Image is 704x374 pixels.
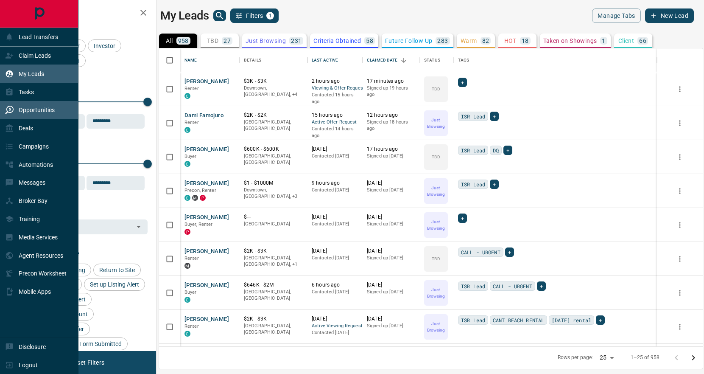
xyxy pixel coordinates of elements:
span: Buyer [184,154,197,159]
div: condos.ca [184,297,190,303]
p: [DATE] [367,214,416,221]
p: [GEOGRAPHIC_DATA], [GEOGRAPHIC_DATA] [244,289,303,302]
p: [DATE] [367,315,416,323]
p: [GEOGRAPHIC_DATA], [GEOGRAPHIC_DATA] [244,153,303,166]
p: Contacted 15 hours ago [312,92,358,105]
p: TBD [432,256,440,262]
span: Active Viewing Request [312,323,358,330]
p: Just Browsing [425,219,447,231]
h2: Filters [27,8,148,19]
button: more [673,253,686,265]
p: Just Browsing [425,321,447,333]
div: Name [180,48,240,72]
button: Manage Tabs [592,8,640,23]
p: $600K - $600K [244,146,303,153]
p: 1 [602,38,605,44]
p: 12 hours ago [367,112,416,119]
button: [PERSON_NAME] [184,180,229,188]
p: TBD [432,154,440,160]
h1: My Leads [160,9,209,22]
p: $3K - $3K [244,78,303,85]
p: West End, East End, Toronto [244,187,303,200]
button: more [673,321,686,333]
div: + [503,146,512,155]
p: [GEOGRAPHIC_DATA], [GEOGRAPHIC_DATA] [244,119,303,132]
div: property.ca [184,229,190,235]
p: TBD [432,86,440,92]
button: more [673,185,686,197]
p: Signed up [DATE] [367,323,416,329]
p: Signed up [DATE] [367,153,416,160]
p: Rows per page: [558,354,593,361]
p: [DATE] [312,315,358,323]
span: Set up Listing Alert [87,281,142,288]
span: Viewing & Offer Request [312,85,358,92]
button: Go to next page [685,349,702,366]
span: Renter [184,120,199,125]
p: Future Follow Up [385,38,432,44]
div: Claimed Date [367,48,398,72]
p: $2K - $3K [244,315,303,323]
p: Signed up 19 hours ago [367,85,416,98]
p: Just Browsing [425,185,447,197]
p: Contacted [DATE] [312,289,358,295]
p: $1 - $1000M [244,180,303,187]
span: Renter [184,256,199,261]
button: New Lead [645,8,694,23]
p: North York, West End, Midtown | Central, Toronto [244,85,303,98]
div: condos.ca [184,195,190,201]
p: $--- [244,214,303,221]
p: 283 [437,38,448,44]
span: CALL - URGENT [461,248,500,256]
span: + [493,112,496,121]
span: Buyer, Renter [184,222,213,227]
p: 58 [366,38,373,44]
span: Precon, Renter [184,188,216,193]
div: Details [244,48,261,72]
p: All [166,38,173,44]
p: TBD [207,38,218,44]
div: + [596,315,605,325]
div: Tags [454,48,657,72]
span: + [493,180,496,188]
p: Signed up 18 hours ago [367,119,416,132]
button: search button [213,10,226,21]
span: ISR Lead [461,282,485,290]
span: ISR Lead [461,112,485,121]
button: more [673,83,686,96]
p: Toronto [244,255,303,268]
p: Just Browsing [246,38,286,44]
p: Client [618,38,634,44]
p: $2K - $2K [244,112,303,119]
p: 2 hours ago [312,78,358,85]
button: Reset Filters [64,355,110,370]
div: Last Active [312,48,338,72]
span: ISR Lead [461,180,485,188]
p: Warm [461,38,477,44]
span: + [461,78,464,87]
span: CANT REACH RENTAL [493,316,544,324]
span: ISR Lead [461,146,485,155]
div: Details [240,48,307,72]
button: more [673,117,686,129]
p: 6 hours ago [312,281,358,289]
button: [PERSON_NAME] [184,315,229,323]
div: Name [184,48,197,72]
div: + [490,112,499,121]
span: [DATE] rental [552,316,591,324]
span: + [599,316,602,324]
button: more [673,151,686,163]
p: 27 [223,38,231,44]
div: + [505,247,514,257]
span: + [508,248,511,256]
span: Active Offer Request [312,119,358,126]
p: [DATE] [367,281,416,289]
p: Signed up [DATE] [367,289,416,295]
p: Signed up [DATE] [367,221,416,228]
p: Contacted [DATE] [312,255,358,262]
p: 958 [178,38,189,44]
button: Dami Famojuro [184,112,223,120]
button: Filters1 [230,8,279,23]
p: [DATE] [312,146,358,153]
div: Set up Listing Alert [84,278,145,291]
